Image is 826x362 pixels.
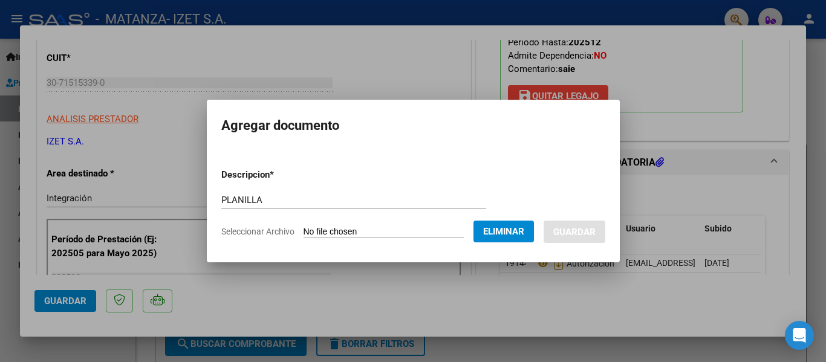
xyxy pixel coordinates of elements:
span: Eliminar [483,226,524,237]
span: Seleccionar Archivo [221,227,294,236]
button: Guardar [544,221,605,243]
div: Open Intercom Messenger [785,321,814,350]
span: Guardar [553,227,596,238]
h2: Agregar documento [221,114,605,137]
p: Descripcion [221,168,337,182]
button: Eliminar [473,221,534,242]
